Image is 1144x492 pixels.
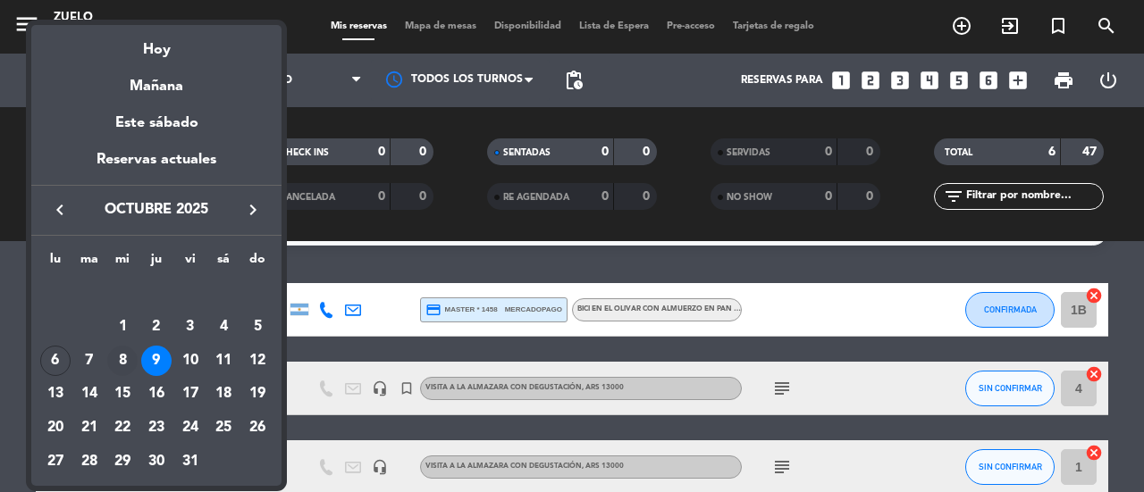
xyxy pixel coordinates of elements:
[242,199,264,221] i: keyboard_arrow_right
[242,346,273,376] div: 12
[237,198,269,221] button: keyboard_arrow_right
[40,346,71,376] div: 6
[38,411,72,445] td: 20 de octubre de 2025
[242,413,273,443] div: 26
[105,411,139,445] td: 22 de octubre de 2025
[207,310,241,344] td: 4 de octubre de 2025
[31,148,282,185] div: Reservas actuales
[139,377,173,411] td: 16 de octubre de 2025
[40,446,71,477] div: 27
[139,310,173,344] td: 2 de octubre de 2025
[72,411,106,445] td: 21 de octubre de 2025
[141,413,172,443] div: 23
[38,249,72,277] th: lunes
[173,411,207,445] td: 24 de octubre de 2025
[72,377,106,411] td: 14 de octubre de 2025
[105,445,139,479] td: 29 de octubre de 2025
[175,446,206,477] div: 31
[107,346,138,376] div: 8
[44,198,76,221] button: keyboard_arrow_left
[72,445,106,479] td: 28 de octubre de 2025
[207,344,241,378] td: 11 de octubre de 2025
[74,379,105,409] div: 14
[141,346,172,376] div: 9
[175,379,206,409] div: 17
[107,379,138,409] div: 15
[173,377,207,411] td: 17 de octubre de 2025
[107,312,138,342] div: 1
[208,413,239,443] div: 25
[207,377,241,411] td: 18 de octubre de 2025
[175,312,206,342] div: 3
[173,445,207,479] td: 31 de octubre de 2025
[173,310,207,344] td: 3 de octubre de 2025
[38,344,72,378] td: 6 de octubre de 2025
[240,310,274,344] td: 5 de octubre de 2025
[38,377,72,411] td: 13 de octubre de 2025
[72,344,106,378] td: 7 de octubre de 2025
[240,344,274,378] td: 12 de octubre de 2025
[141,379,172,409] div: 16
[173,249,207,277] th: viernes
[31,98,282,148] div: Este sábado
[49,199,71,221] i: keyboard_arrow_left
[72,249,106,277] th: martes
[139,249,173,277] th: jueves
[141,312,172,342] div: 2
[240,411,274,445] td: 26 de octubre de 2025
[76,198,237,221] span: octubre 2025
[40,413,71,443] div: 20
[31,25,282,62] div: Hoy
[207,249,241,277] th: sábado
[208,379,239,409] div: 18
[208,346,239,376] div: 11
[107,446,138,477] div: 29
[105,249,139,277] th: miércoles
[38,445,72,479] td: 27 de octubre de 2025
[242,379,273,409] div: 19
[139,411,173,445] td: 23 de octubre de 2025
[105,344,139,378] td: 8 de octubre de 2025
[208,312,239,342] div: 4
[240,249,274,277] th: domingo
[107,413,138,443] div: 22
[74,413,105,443] div: 21
[139,344,173,378] td: 9 de octubre de 2025
[31,62,282,98] div: Mañana
[175,413,206,443] div: 24
[173,344,207,378] td: 10 de octubre de 2025
[74,446,105,477] div: 28
[105,310,139,344] td: 1 de octubre de 2025
[207,411,241,445] td: 25 de octubre de 2025
[105,377,139,411] td: 15 de octubre de 2025
[38,276,274,310] td: OCT.
[40,379,71,409] div: 13
[175,346,206,376] div: 10
[141,446,172,477] div: 30
[74,346,105,376] div: 7
[139,445,173,479] td: 30 de octubre de 2025
[242,312,273,342] div: 5
[240,377,274,411] td: 19 de octubre de 2025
